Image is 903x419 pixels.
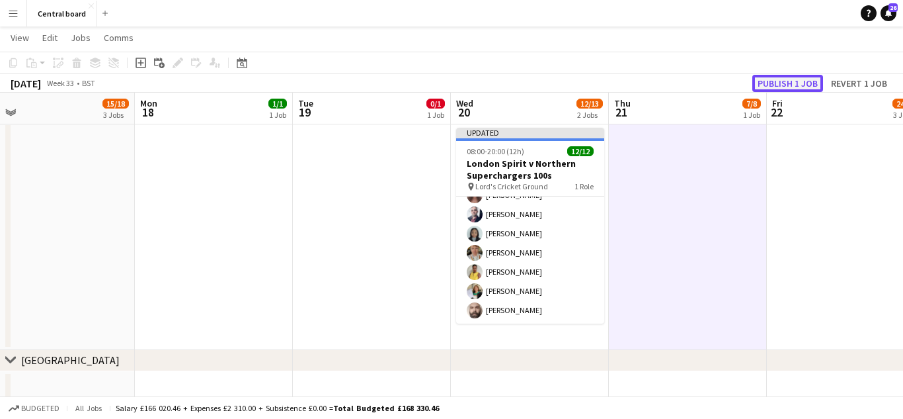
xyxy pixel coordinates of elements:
[82,78,95,88] div: BST
[11,77,41,90] div: [DATE]
[456,128,604,324] app-job-card: Updated08:00-20:00 (12h)12/12London Spirit v Northern Superchargers 100s Lord's Cricket Ground1 R...
[7,401,61,416] button: Budgeted
[456,128,604,138] div: Updated
[576,99,603,109] span: 12/13
[456,158,604,181] h3: London Spirit v Northern Superchargers 100s
[427,110,444,120] div: 1 Job
[42,32,58,44] span: Edit
[567,146,594,156] span: 12/12
[21,353,120,367] div: [GEOGRAPHIC_DATA]
[21,404,59,413] span: Budgeted
[467,146,524,156] span: 08:00-20:00 (12h)
[71,32,91,44] span: Jobs
[11,32,29,44] span: View
[140,97,157,109] span: Mon
[102,99,129,109] span: 15/18
[138,105,157,120] span: 18
[454,105,473,120] span: 20
[268,99,287,109] span: 1/1
[612,105,631,120] span: 21
[44,78,77,88] span: Week 33
[770,105,783,120] span: 22
[577,110,602,120] div: 2 Jobs
[881,5,896,21] a: 26
[116,403,439,413] div: Salary £166 020.46 + Expenses £2 310.00 + Subsistence £0.00 =
[5,29,34,46] a: View
[65,29,96,46] a: Jobs
[826,75,892,92] button: Revert 1 job
[475,181,548,191] span: Lord's Cricket Ground
[426,99,445,109] span: 0/1
[574,181,594,191] span: 1 Role
[73,403,104,413] span: All jobs
[614,97,631,109] span: Thu
[888,3,898,12] span: 26
[743,110,760,120] div: 1 Job
[772,97,783,109] span: Fri
[752,75,823,92] button: Publish 1 job
[37,29,63,46] a: Edit
[742,99,761,109] span: 7/8
[298,97,313,109] span: Tue
[104,32,134,44] span: Comms
[296,105,313,120] span: 19
[103,110,128,120] div: 3 Jobs
[98,29,139,46] a: Comms
[27,1,97,26] button: Central board
[269,110,286,120] div: 1 Job
[333,403,439,413] span: Total Budgeted £168 330.46
[456,97,473,109] span: Wed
